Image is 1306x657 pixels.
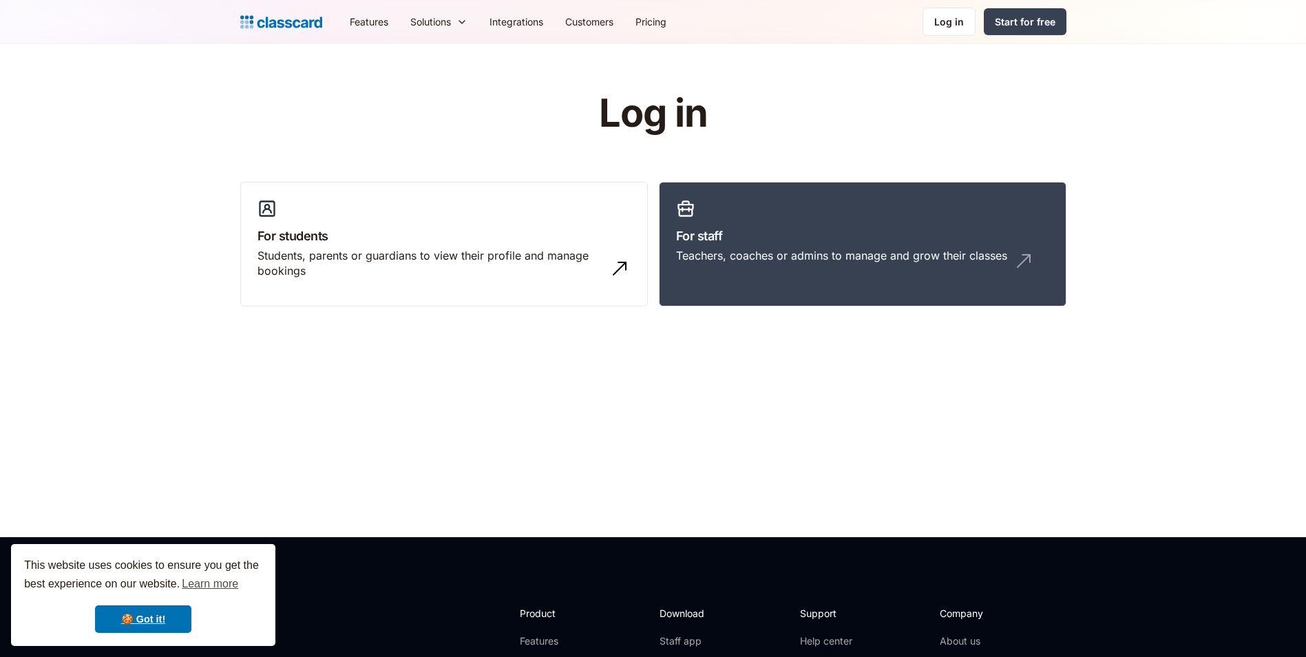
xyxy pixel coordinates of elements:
[180,574,240,594] a: learn more about cookies
[984,8,1066,35] a: Start for free
[995,14,1055,29] div: Start for free
[399,6,478,37] div: Solutions
[676,227,1049,245] h3: For staff
[434,92,872,135] h1: Log in
[520,606,593,620] h2: Product
[339,6,399,37] a: Features
[24,557,262,594] span: This website uses cookies to ensure you get the best experience on our website.
[940,634,1031,648] a: About us
[95,605,191,633] a: dismiss cookie message
[240,12,322,32] a: home
[934,14,964,29] div: Log in
[240,182,648,307] a: For studentsStudents, parents or guardians to view their profile and manage bookings
[800,634,856,648] a: Help center
[940,606,1031,620] h2: Company
[520,634,593,648] a: Features
[257,248,603,279] div: Students, parents or guardians to view their profile and manage bookings
[660,634,716,648] a: Staff app
[410,14,451,29] div: Solutions
[923,8,976,36] a: Log in
[676,248,1007,263] div: Teachers, coaches or admins to manage and grow their classes
[800,606,856,620] h2: Support
[659,182,1066,307] a: For staffTeachers, coaches or admins to manage and grow their classes
[257,227,631,245] h3: For students
[624,6,677,37] a: Pricing
[660,606,716,620] h2: Download
[11,544,275,646] div: cookieconsent
[554,6,624,37] a: Customers
[478,6,554,37] a: Integrations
